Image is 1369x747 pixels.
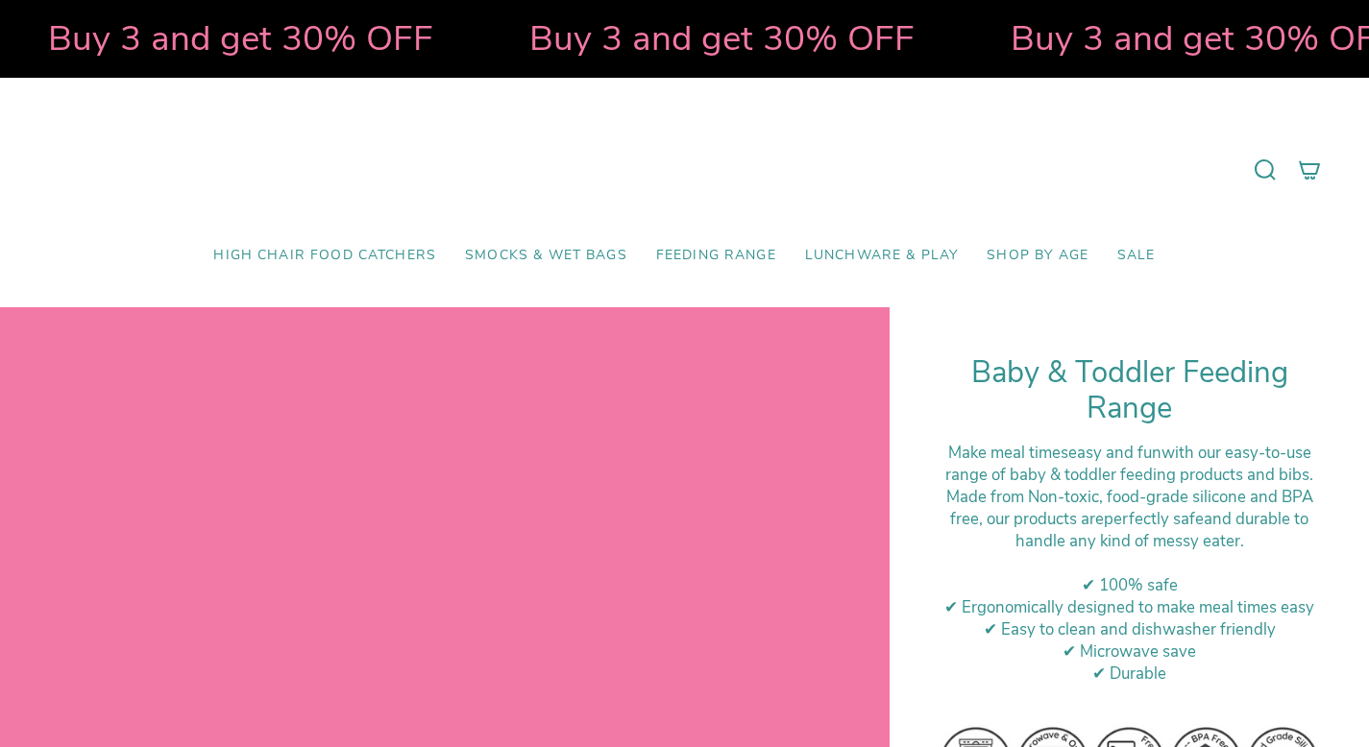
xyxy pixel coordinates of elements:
span: ade from Non-toxic, food-grade silicone and BPA free, our products are and durable to handle any ... [950,486,1313,552]
span: High Chair Food Catchers [213,248,436,264]
a: Lunchware & Play [791,233,972,278]
strong: Buy 3 and get 30% OFF [528,14,914,62]
div: ✔ Ergonomically designed to make meal times easy [938,596,1321,618]
strong: perfectly safe [1104,508,1204,530]
a: High Chair Food Catchers [199,233,451,278]
div: ✔ 100% safe [938,574,1321,596]
strong: easy and fun [1068,442,1161,464]
span: Feeding Range [656,248,776,264]
span: ✔ Microwave save [1063,640,1196,663]
h1: Baby & Toddler Feeding Range [938,355,1321,427]
span: Shop by Age [987,248,1088,264]
div: ✔ Durable [938,663,1321,685]
a: Smocks & Wet Bags [451,233,642,278]
span: SALE [1117,248,1156,264]
div: Make meal times with our easy-to-use range of baby & toddler feeding products and bibs. [938,442,1321,486]
a: Feeding Range [642,233,791,278]
span: Smocks & Wet Bags [465,248,627,264]
a: Shop by Age [972,233,1103,278]
span: Lunchware & Play [805,248,958,264]
a: SALE [1103,233,1170,278]
div: M [938,486,1321,552]
a: Mumma’s Little Helpers [519,107,850,233]
strong: Buy 3 and get 30% OFF [47,14,432,62]
div: ✔ Easy to clean and dishwasher friendly [938,618,1321,640]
